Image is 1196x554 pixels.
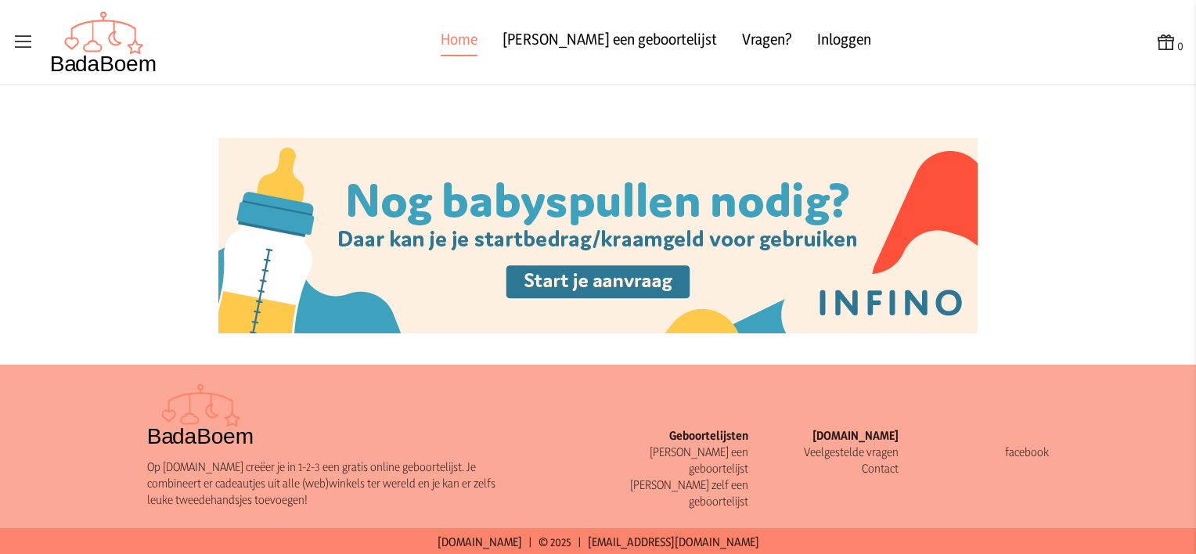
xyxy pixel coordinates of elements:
[6,534,1190,550] p: © 2025
[804,444,899,459] a: Veelgestelde vragen
[578,534,582,549] span: |
[748,427,899,444] div: [DOMAIN_NAME]
[147,383,254,446] img: Badaboem
[50,11,157,74] img: Badaboem
[598,427,748,444] div: Geboortelijsten
[862,461,899,476] a: Contact
[742,28,792,56] a: Vragen?
[147,459,523,508] p: Op [DOMAIN_NAME] creëer je in 1-2-3 een gratis online geboortelijst. Je combineert er cadeautjes ...
[630,477,748,509] a: [PERSON_NAME] zelf een geboortelijst
[1155,31,1183,54] button: 0
[650,444,748,476] a: [PERSON_NAME] een geboortelijst
[588,534,759,549] a: [EMAIL_ADDRESS][DOMAIN_NAME]
[441,28,477,56] a: Home
[817,28,871,56] a: Inloggen
[503,28,717,56] a: [PERSON_NAME] een geboortelijst
[1005,444,1049,459] a: facebook
[528,534,532,549] span: |
[438,534,522,549] a: [DOMAIN_NAME]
